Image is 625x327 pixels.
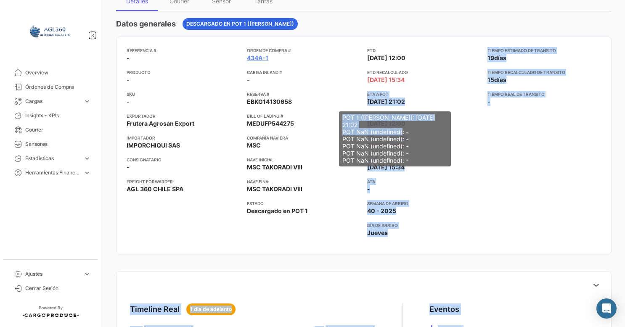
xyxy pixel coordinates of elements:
[247,119,294,128] span: MEDUFP544275
[487,69,601,76] app-card-info-title: Tiempo recalculado de transito
[367,98,405,106] span: [DATE] 21:02
[25,83,91,91] span: Órdenes de Compra
[127,91,240,98] app-card-info-title: SKU
[367,54,405,62] span: [DATE] 12:00
[25,69,91,76] span: Overview
[116,18,176,30] h4: Datos generales
[247,141,261,150] span: MSC
[25,169,80,177] span: Herramientas Financieras
[127,141,180,150] span: IMPORCHIQUI SAS
[367,178,481,185] app-card-info-title: ATA
[247,47,360,54] app-card-info-title: Orden de Compra #
[25,155,80,162] span: Estadísticas
[367,47,481,54] app-card-info-title: ETD
[25,98,80,105] span: Cargas
[83,98,91,105] span: expand_more
[367,207,396,215] span: 40 - 2025
[127,113,240,119] app-card-info-title: Exportador
[7,66,94,80] a: Overview
[127,98,130,106] span: -
[83,155,91,162] span: expand_more
[367,222,481,229] app-card-info-title: Día de Arribo
[127,47,240,54] app-card-info-title: Referencia #
[247,54,268,62] a: 434A-1
[247,185,302,193] span: MSC TAKORADI VIII
[247,91,360,98] app-card-info-title: Reserva #
[487,76,494,83] span: 15
[7,123,94,137] a: Courier
[127,178,240,185] app-card-info-title: Freight Forwarder
[127,54,130,62] span: -
[487,91,601,98] app-card-info-title: Tiempo real de transito
[127,69,240,76] app-card-info-title: Producto
[367,185,370,193] span: -
[367,69,481,76] app-card-info-title: ETD Recalculado
[247,178,360,185] app-card-info-title: Nave final
[367,229,388,237] span: Jueves
[247,76,250,84] span: -
[367,91,481,98] app-card-info-title: ETA a POT
[7,137,94,151] a: Sensores
[186,20,294,28] span: Descargado en POT 1 ([PERSON_NAME])
[247,207,308,215] span: Descargado en POT 1
[127,156,240,163] app-card-info-title: Consignatario
[247,113,360,119] app-card-info-title: Bill of Lading #
[247,134,360,141] app-card-info-title: Compañía naviera
[25,270,80,278] span: Ajustes
[487,47,601,54] app-card-info-title: Tiempo estimado de transito
[367,76,405,84] span: [DATE] 15:34
[83,270,91,278] span: expand_more
[367,200,481,207] app-card-info-title: Semana de Arribo
[25,140,91,148] span: Sensores
[487,98,490,105] span: -
[247,200,360,207] app-card-info-title: Estado
[190,306,232,313] span: 1 dia de adelanto
[247,156,360,163] app-card-info-title: Nave inicial
[494,54,506,61] span: días
[127,163,130,171] span: -
[596,298,617,319] div: Abrir Intercom Messenger
[25,126,91,134] span: Courier
[127,134,240,141] app-card-info-title: Importador
[130,303,180,315] div: Timeline Real
[127,119,194,128] span: Frutera Agrosan Export
[29,10,72,52] img: 64a6efb6-309f-488a-b1f1-3442125ebd42.png
[25,112,91,119] span: Insights - KPIs
[339,111,451,166] div: POT 1 ([PERSON_NAME]): [DATE] 21:02 POT NaN (undefined): - POT NaN (undefined): - POT NaN (undefi...
[247,98,292,106] span: EBKG14130658
[127,185,183,193] span: AGL 360 CHILE SPA
[7,108,94,123] a: Insights - KPIs
[494,76,506,83] span: días
[487,54,494,61] span: 19
[7,80,94,94] a: Órdenes de Compra
[25,285,91,292] span: Cerrar Sesión
[127,76,130,84] span: -
[83,169,91,177] span: expand_more
[247,69,360,76] app-card-info-title: Carga inland #
[429,303,459,315] div: Eventos
[247,163,302,171] span: MSC TAKORADI VIII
